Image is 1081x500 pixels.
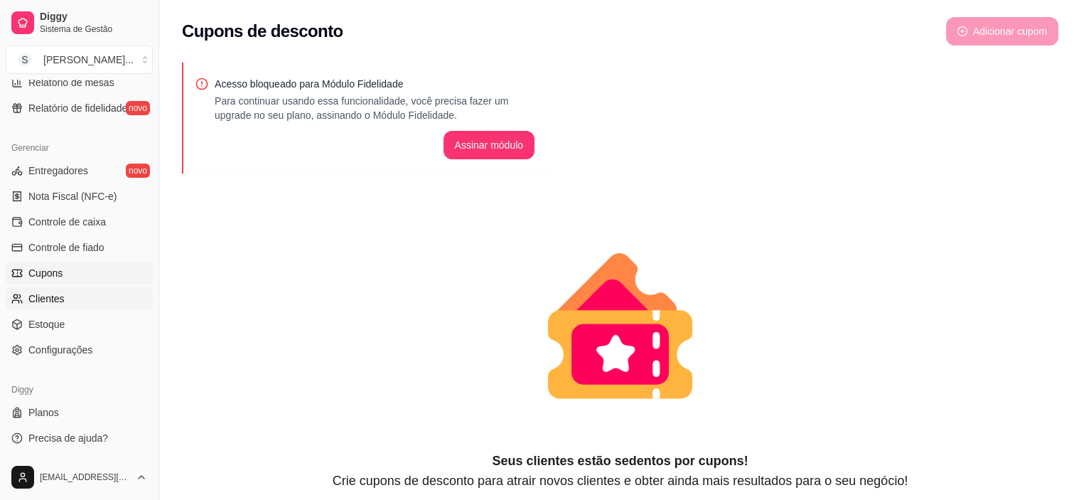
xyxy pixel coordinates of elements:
a: DiggySistema de Gestão [6,6,153,40]
div: animation [182,202,1058,451]
a: Relatório de fidelidadenovo [6,97,153,119]
div: Diggy [6,378,153,401]
span: Estoque [28,317,65,331]
span: Clientes [28,292,65,306]
span: Diggy [40,11,147,23]
a: Controle de caixa [6,211,153,233]
p: Acesso bloqueado para Módulo Fidelidade [215,77,534,91]
article: Crie cupons de desconto para atrair novos clientes e obter ainda mais resultados para o seu negócio! [182,471,1058,491]
a: Cupons [6,262,153,284]
a: Nota Fiscal (NFC-e) [6,185,153,208]
span: Relatório de fidelidade [28,101,127,115]
button: Assinar módulo [443,131,535,159]
a: Estoque [6,313,153,336]
span: Controle de caixa [28,215,106,229]
a: Configurações [6,339,153,361]
span: Entregadores [28,164,88,178]
span: Relatório de mesas [28,75,114,90]
a: Controle de fiado [6,236,153,259]
div: Gerenciar [6,137,153,159]
p: Para continuar usando essa funcionalidade, você precisa fazer um upgrade no seu plano, assinando ... [215,94,534,122]
h2: Cupons de desconto [182,20,343,43]
span: Nota Fiscal (NFC-e) [28,189,117,203]
div: [PERSON_NAME] ... [43,53,134,67]
a: Planos [6,401,153,424]
article: Seus clientes estão sedentos por cupons! [182,451,1058,471]
span: Configurações [28,343,92,357]
a: Entregadoresnovo [6,159,153,182]
span: [EMAIL_ADDRESS][DOMAIN_NAME] [40,472,130,483]
a: Precisa de ajuda? [6,427,153,450]
a: Clientes [6,287,153,310]
button: Select a team [6,46,153,74]
span: Controle de fiado [28,240,104,255]
span: S [18,53,32,67]
span: Planos [28,405,59,420]
button: [EMAIL_ADDRESS][DOMAIN_NAME] [6,460,153,494]
a: Relatório de mesas [6,71,153,94]
span: Precisa de ajuda? [28,431,108,445]
span: Sistema de Gestão [40,23,147,35]
span: Cupons [28,266,63,280]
